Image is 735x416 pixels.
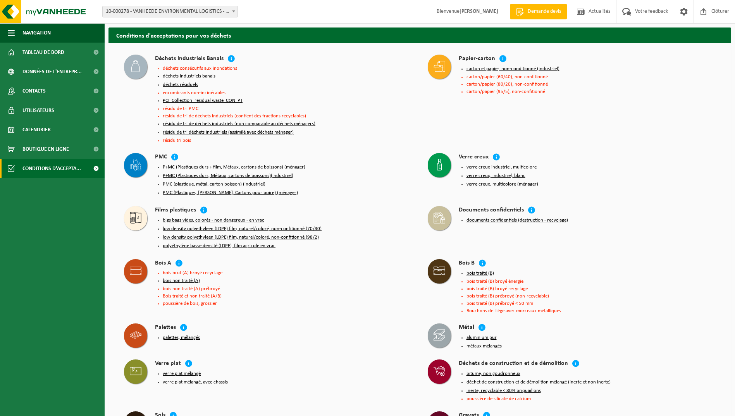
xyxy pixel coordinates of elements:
li: bois traité (B) prébroyé < 50 mm [466,301,716,306]
button: verre plat mélangé [163,371,201,377]
button: bois traité (B) [466,270,494,277]
button: bigs bags vides, colorés - non dangereux - en vrac [163,217,264,223]
h2: Conditions d'acceptations pour vos déchets [108,28,731,43]
h4: Bois A [155,259,171,268]
button: verre creux industriel, multicolore [466,164,537,170]
h4: Déchets Industriels Banals [155,55,224,64]
li: Bois traité et non traité (A/B) [163,294,412,299]
span: Calendrier [22,120,51,139]
button: bois non traité (A) [163,278,200,284]
button: documents confidentiels (destruction - recyclage) [466,217,568,223]
span: Contacts [22,81,46,101]
a: Demande devis [510,4,567,19]
button: verre creux, industriel, blanc [466,173,525,179]
li: poussière de silicate de calcium [466,396,716,401]
button: P+MC (Plastiques durs + film, Métaux, cartons de boissons) (ménager) [163,164,305,170]
li: Bouchons de Liège avec morceaux métalliques [466,308,716,313]
button: low density polyethyleen (LDPE) film, naturel/coloré, non-confitionné (98/2) [163,234,319,241]
span: Tableau de bord [22,43,64,62]
button: PCI_Collection_residual waste_CON_PT [163,98,243,104]
button: low density polyethyleen (LDPE) film, naturel/coloré, non-confitionné (70/30) [163,226,322,232]
button: déchets industriels banals [163,73,215,79]
button: inerte, recyclable < 80% briquaillons [466,388,541,394]
li: carton/papier (60/40), non-confitionné [466,74,716,79]
button: PMC (Plastiques, [PERSON_NAME], Cartons pour boire) (ménager) [163,190,298,196]
button: résidu de tri de déchets industriels (non comparable au déchets ménagers) [163,121,315,127]
button: palettes, mélangés [163,335,200,341]
button: déchets résiduels [163,82,198,88]
h4: Papier-carton [459,55,495,64]
button: résidu de tri déchets industriels (assimilé avec déchets ménager) [163,129,294,136]
li: résidu de tri de déchets industriels (contient des fractions recyclables) [163,113,412,119]
li: bois traité (B) broyé recyclage [466,286,716,291]
li: poussière de bois, grossier [163,301,412,306]
li: déchets consécutifs aux inondations [163,66,412,71]
button: bitume, non goudronneux [466,371,520,377]
button: PMC (plastique, métal, carton boisson) (industriel) [163,181,265,187]
button: P+MC (Plastiques durs, Métaux, cartons de boissons)(industriel) [163,173,293,179]
li: bois traité (B) prébroyé (non-recyclable) [466,294,716,299]
li: carton/papier (80/20), non-confitionné [466,82,716,87]
button: carton et papier, non-conditionné (industriel) [466,66,559,72]
span: Boutique en ligne [22,139,69,159]
span: 10-000278 - VANHEEDE ENVIRONMENTAL LOGISTICS - QUEVY - QUÉVY-LE-GRAND [103,6,238,17]
span: Navigation [22,23,51,43]
span: 10-000278 - VANHEEDE ENVIRONMENTAL LOGISTICS - QUEVY - QUÉVY-LE-GRAND [102,6,238,17]
button: verre plat mélangé, avec chassis [163,379,228,385]
h4: Films plastiques [155,206,196,215]
span: Conditions d'accepta... [22,159,81,178]
li: résidu de tri PMC [163,106,412,111]
button: polyéthylène basse densité (LDPE), film agricole en vrac [163,243,275,249]
span: Demande devis [526,8,563,15]
h4: Documents confidentiels [459,206,524,215]
h4: Verre creux [459,153,489,162]
h4: Déchets de construction et de démolition [459,359,568,368]
h4: Bois B [459,259,475,268]
h4: PMC [155,153,167,162]
span: Utilisateurs [22,101,54,120]
button: déchet de construction et de démolition mélangé (inerte et non inerte) [466,379,611,385]
button: métaux mélangés [466,343,502,349]
li: encombrants non-incinérables [163,90,412,95]
button: aluminium pur [466,335,497,341]
li: bois brut (A) broyé recyclage [163,270,412,275]
li: carton/papier (95/5), non-confitionné [466,89,716,94]
h4: Palettes [155,323,176,332]
h4: Métal [459,323,474,332]
h4: Verre plat [155,359,181,368]
li: résidu tri bois [163,138,412,143]
strong: [PERSON_NAME] [460,9,498,14]
span: Données de l'entrepr... [22,62,82,81]
button: verre creux, multicolore (ménager) [466,181,538,187]
li: bois non traité (A) prébroyé [163,286,412,291]
li: bois traité (B) broyé énergie [466,279,716,284]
